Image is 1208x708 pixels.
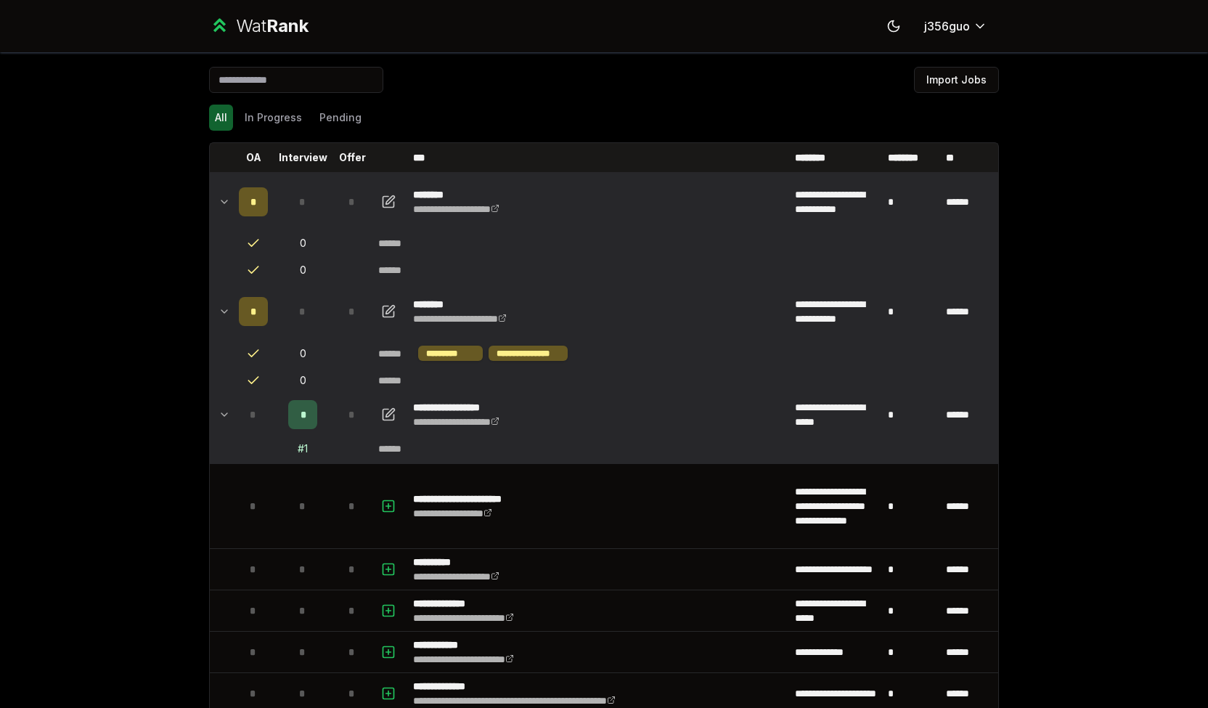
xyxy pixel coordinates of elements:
[913,13,999,39] button: j356guo
[239,105,308,131] button: In Progress
[914,67,999,93] button: Import Jobs
[279,150,327,165] p: Interview
[274,257,332,283] td: 0
[209,105,233,131] button: All
[266,15,309,36] span: Rank
[274,230,332,256] td: 0
[298,442,308,456] div: # 1
[924,17,970,35] span: j356guo
[236,15,309,38] div: Wat
[274,340,332,367] td: 0
[209,15,309,38] a: WatRank
[339,150,366,165] p: Offer
[274,367,332,394] td: 0
[246,150,261,165] p: OA
[314,105,367,131] button: Pending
